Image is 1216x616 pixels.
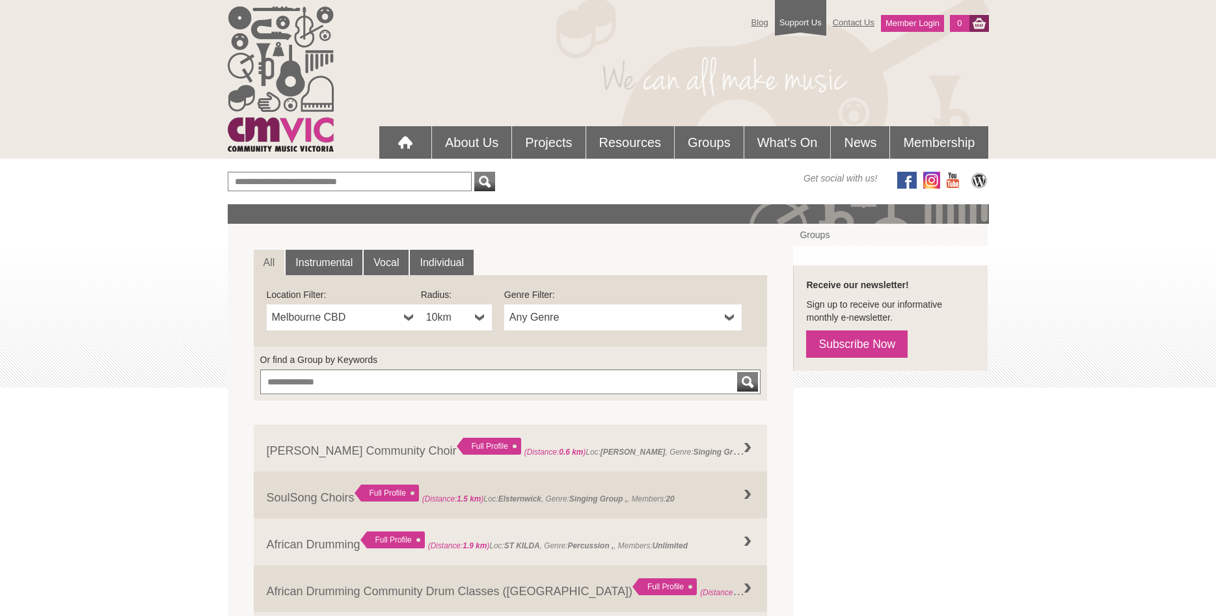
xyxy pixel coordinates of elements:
a: News [831,126,889,159]
label: Genre Filter: [504,288,742,301]
p: Sign up to receive our informative monthly e-newsletter. [806,298,975,324]
strong: 1.9 km [463,541,487,550]
a: Contact Us [826,11,881,34]
a: Groups [675,126,744,159]
strong: [PERSON_NAME] [601,448,666,457]
a: Groups [793,224,988,246]
img: cmvic_logo.png [228,7,334,152]
span: 10km [426,310,470,325]
strong: Unlimited [653,541,688,550]
a: [PERSON_NAME] Community Choir Full Profile (Distance:0.6 km)Loc:[PERSON_NAME], Genre:Singing Grou... [254,425,768,472]
strong: ST KILDA [504,541,540,550]
span: (Distance: ) [700,585,762,598]
label: Radius: [421,288,492,301]
div: Full Profile [355,485,419,502]
a: Member Login [881,15,944,32]
a: African Drumming Full Profile (Distance:1.9 km)Loc:ST KILDA, Genre:Percussion ,, Members:Unlimited [254,518,768,565]
a: Resources [586,126,675,159]
a: Projects [512,126,585,159]
strong: Singing Group , [569,494,627,503]
div: Full Profile [360,531,425,548]
a: Instrumental [286,250,362,276]
strong: Receive our newsletter! [806,280,908,290]
label: Location Filter: [267,288,421,301]
a: Membership [890,126,988,159]
span: Loc: , Genre: , [524,444,753,457]
label: Or find a Group by Keywords [260,353,761,366]
span: Loc: , Genre: , Members: [422,494,675,503]
span: (Distance: ) [524,448,586,457]
span: Loc: , Genre: , Members: [428,541,688,550]
a: Blog [745,11,775,34]
span: Any Genre [509,310,720,325]
div: Full Profile [632,578,697,595]
a: SoulSong Choirs Full Profile (Distance:1.5 km)Loc:Elsternwick, Genre:Singing Group ,, Members:20 [254,472,768,518]
a: 0 [950,15,969,32]
strong: 1.5 km [457,494,481,503]
span: Get social with us! [804,172,878,185]
a: 10km [421,304,492,330]
a: Vocal [364,250,409,276]
img: CMVic Blog [969,172,989,189]
a: Melbourne CBD [267,304,421,330]
a: Any Genre [504,304,742,330]
a: What's On [744,126,831,159]
span: Loc: , Genre: , [700,585,881,598]
strong: 20 [666,494,675,503]
span: (Distance: ) [422,494,484,503]
a: Individual [410,250,474,276]
strong: Elsternwick [498,494,541,503]
a: About Us [432,126,511,159]
strong: Singing Group , [694,444,751,457]
img: icon-instagram.png [923,172,940,189]
strong: 0.6 km [559,448,583,457]
a: Subscribe Now [806,330,908,358]
a: All [254,250,285,276]
a: African Drumming Community Drum Classes ([GEOGRAPHIC_DATA]) Full Profile (Distance:1.9 km)Loc:, G... [254,565,768,612]
span: Melbourne CBD [272,310,399,325]
strong: Percussion , [568,541,614,550]
span: (Distance: ) [428,541,490,550]
div: Full Profile [457,438,521,455]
